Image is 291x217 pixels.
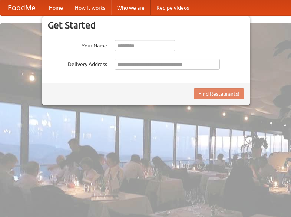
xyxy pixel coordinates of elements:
[194,88,244,99] button: Find Restaurants!
[151,0,195,15] a: Recipe videos
[48,59,107,68] label: Delivery Address
[43,0,69,15] a: Home
[48,40,107,49] label: Your Name
[48,20,244,31] h3: Get Started
[69,0,111,15] a: How it works
[111,0,151,15] a: Who we are
[0,0,43,15] a: FoodMe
